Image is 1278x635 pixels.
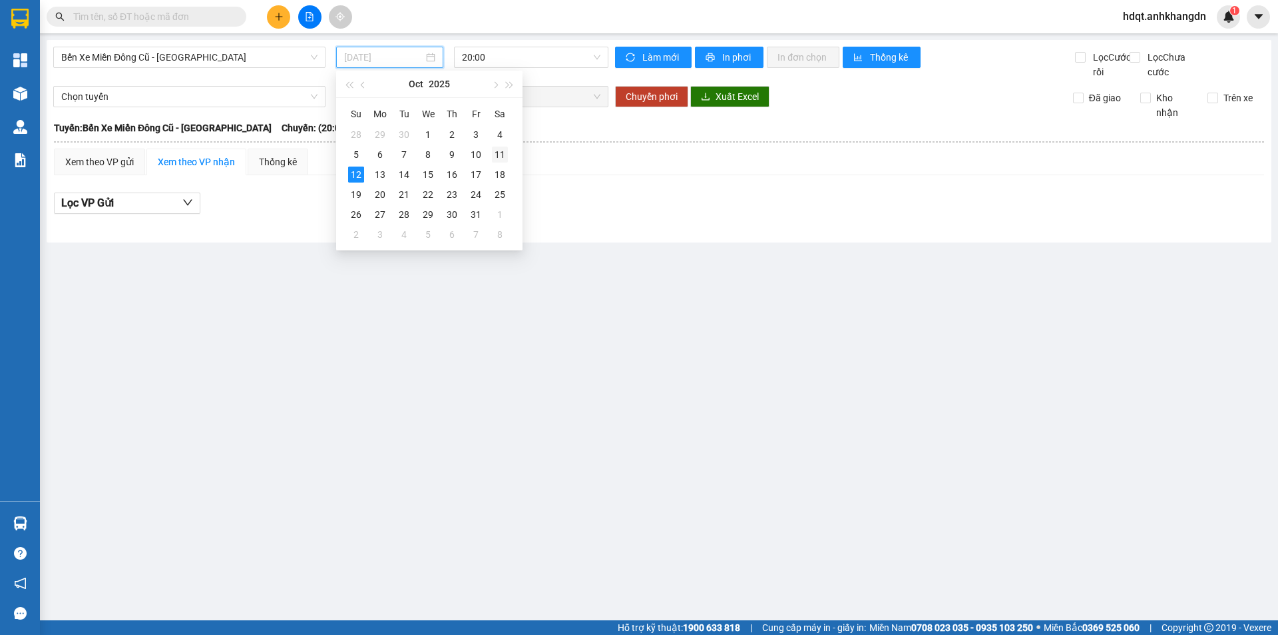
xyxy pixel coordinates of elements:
[1150,620,1152,635] span: |
[420,127,436,143] div: 1
[1044,620,1140,635] span: Miền Bắc
[468,167,484,183] div: 17
[464,185,488,205] td: 2025-10-24
[14,577,27,590] span: notification
[392,205,416,225] td: 2025-10-28
[468,147,484,163] div: 10
[1084,91,1126,105] span: Đã giao
[1247,5,1270,29] button: caret-down
[1232,6,1237,15] span: 1
[73,9,230,24] input: Tìm tên, số ĐT hoặc mã đơn
[396,167,412,183] div: 14
[344,145,368,165] td: 2025-10-05
[1088,50,1133,79] span: Lọc Cước rồi
[372,167,388,183] div: 13
[416,165,440,185] td: 2025-10-15
[1218,91,1258,105] span: Trên xe
[13,53,27,67] img: dashboard-icon
[344,50,423,65] input: 12/10/2025
[65,155,134,169] div: Xem theo VP gửi
[13,153,27,167] img: solution-icon
[368,225,392,245] td: 2025-11-03
[344,125,368,145] td: 2025-09-28
[468,127,484,143] div: 3
[344,165,368,185] td: 2025-10-12
[368,145,392,165] td: 2025-10-06
[488,205,512,225] td: 2025-11-01
[468,207,484,223] div: 31
[1151,91,1197,120] span: Kho nhận
[348,167,364,183] div: 12
[368,125,392,145] td: 2025-09-29
[870,50,910,65] span: Thống kê
[420,147,436,163] div: 8
[1230,6,1239,15] sup: 1
[282,121,379,135] span: Chuyến: (20:00 [DATE])
[444,187,460,203] div: 23
[61,195,114,211] span: Lọc VP Gửi
[329,5,352,29] button: aim
[372,147,388,163] div: 6
[464,103,488,125] th: Fr
[274,12,284,21] span: plus
[488,103,512,125] th: Sa
[695,47,763,68] button: printerIn phơi
[392,125,416,145] td: 2025-09-30
[392,185,416,205] td: 2025-10-21
[440,205,464,225] td: 2025-10-30
[372,207,388,223] div: 27
[444,227,460,243] div: 6
[1253,11,1265,23] span: caret-down
[440,145,464,165] td: 2025-10-09
[420,227,436,243] div: 5
[54,193,200,214] button: Lọc VP Gửi
[464,165,488,185] td: 2025-10-17
[420,167,436,183] div: 15
[492,207,508,223] div: 1
[348,227,364,243] div: 2
[843,47,921,68] button: bar-chartThống kê
[396,127,412,143] div: 30
[440,103,464,125] th: Th
[706,53,717,63] span: printer
[392,165,416,185] td: 2025-10-14
[416,145,440,165] td: 2025-10-08
[488,225,512,245] td: 2025-11-08
[344,103,368,125] th: Su
[853,53,865,63] span: bar-chart
[464,205,488,225] td: 2025-10-31
[683,622,740,633] strong: 1900 633 818
[396,147,412,163] div: 7
[911,622,1033,633] strong: 0708 023 035 - 0935 103 250
[335,12,345,21] span: aim
[468,187,484,203] div: 24
[462,47,600,67] span: 20:00
[464,145,488,165] td: 2025-10-10
[1223,11,1235,23] img: icon-new-feature
[392,145,416,165] td: 2025-10-07
[368,103,392,125] th: Mo
[492,187,508,203] div: 25
[396,207,412,223] div: 28
[372,187,388,203] div: 20
[54,123,272,133] b: Tuyến: Bến Xe Miền Đông Cũ - [GEOGRAPHIC_DATA]
[642,50,681,65] span: Làm mới
[182,197,193,208] span: down
[618,620,740,635] span: Hỗ trợ kỹ thuật:
[14,547,27,560] span: question-circle
[259,155,297,169] div: Thống kê
[1082,622,1140,633] strong: 0369 525 060
[392,225,416,245] td: 2025-11-04
[416,205,440,225] td: 2025-10-29
[267,5,290,29] button: plus
[344,205,368,225] td: 2025-10-26
[492,127,508,143] div: 4
[444,147,460,163] div: 9
[488,145,512,165] td: 2025-10-11
[440,125,464,145] td: 2025-10-02
[1142,50,1211,79] span: Lọc Chưa cước
[416,125,440,145] td: 2025-10-01
[440,185,464,205] td: 2025-10-23
[348,147,364,163] div: 5
[492,147,508,163] div: 11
